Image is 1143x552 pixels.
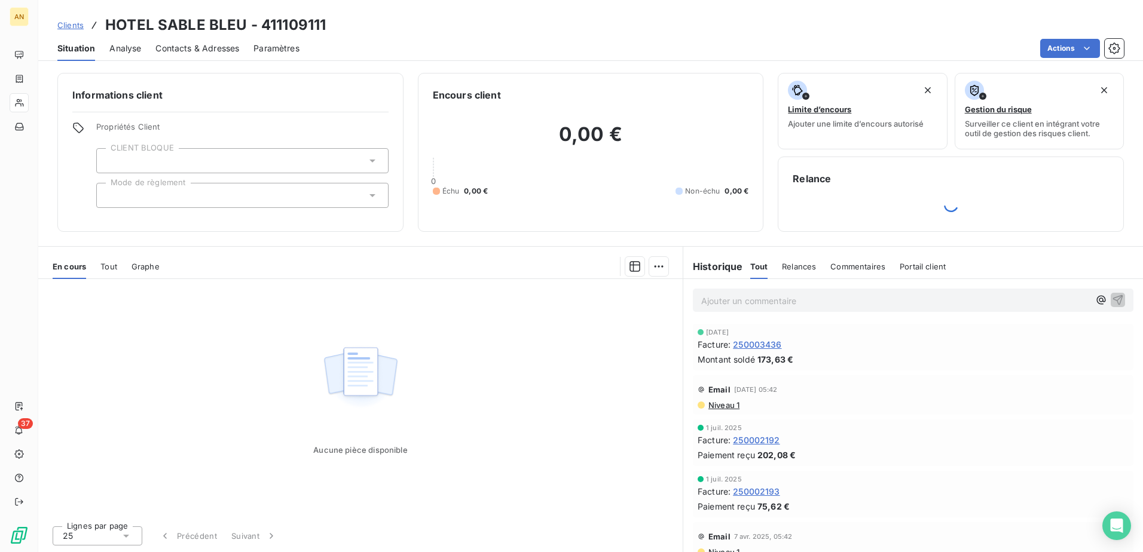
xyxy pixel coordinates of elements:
[698,500,755,513] span: Paiement reçu
[105,14,326,36] h3: HOTEL SABLE BLEU - 411109111
[685,186,720,197] span: Non-échu
[698,449,755,461] span: Paiement reçu
[57,19,84,31] a: Clients
[57,42,95,54] span: Situation
[782,262,816,271] span: Relances
[109,42,141,54] span: Analyse
[1102,511,1131,540] div: Open Intercom Messenger
[10,526,29,545] img: Logo LeanPay
[253,42,299,54] span: Paramètres
[1040,39,1100,58] button: Actions
[106,190,116,201] input: Ajouter une valeur
[778,73,947,149] button: Limite d’encoursAjouter une limite d’encours autorisé
[53,262,86,271] span: En cours
[322,341,399,415] img: Empty state
[830,262,885,271] span: Commentaires
[733,434,780,446] span: 250002192
[734,386,778,393] span: [DATE] 05:42
[100,262,117,271] span: Tout
[757,500,790,513] span: 75,62 €
[965,119,1114,138] span: Surveiller ce client en intégrant votre outil de gestion des risques client.
[132,262,160,271] span: Graphe
[788,119,924,128] span: Ajouter une limite d’encours autorisé
[698,434,731,446] span: Facture :
[757,449,796,461] span: 202,08 €
[725,186,748,197] span: 0,00 €
[733,485,780,498] span: 250002193
[706,476,742,483] span: 1 juil. 2025
[18,418,33,429] span: 37
[698,485,731,498] span: Facture :
[698,353,755,366] span: Montant soldé
[757,353,793,366] span: 173,63 €
[706,424,742,431] span: 1 juil. 2025
[224,523,285,548] button: Suivant
[433,122,749,158] h2: 0,00 €
[442,186,460,197] span: Échu
[708,532,731,541] span: Email
[72,88,389,102] h6: Informations client
[734,533,793,540] span: 7 avr. 2025, 05:42
[707,400,739,410] span: Niveau 1
[57,20,84,30] span: Clients
[63,530,73,542] span: 25
[793,171,1109,186] h6: Relance
[431,176,436,186] span: 0
[155,42,239,54] span: Contacts & Adresses
[433,88,501,102] h6: Encours client
[750,262,768,271] span: Tout
[152,523,224,548] button: Précédent
[96,122,389,139] span: Propriétés Client
[733,338,781,351] span: 250003436
[708,385,731,394] span: Email
[955,73,1124,149] button: Gestion du risqueSurveiller ce client en intégrant votre outil de gestion des risques client.
[106,155,116,166] input: Ajouter une valeur
[706,329,729,336] span: [DATE]
[313,445,407,455] span: Aucune pièce disponible
[683,259,743,274] h6: Historique
[900,262,946,271] span: Portail client
[698,338,731,351] span: Facture :
[788,105,851,114] span: Limite d’encours
[464,186,488,197] span: 0,00 €
[10,7,29,26] div: AN
[965,105,1032,114] span: Gestion du risque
